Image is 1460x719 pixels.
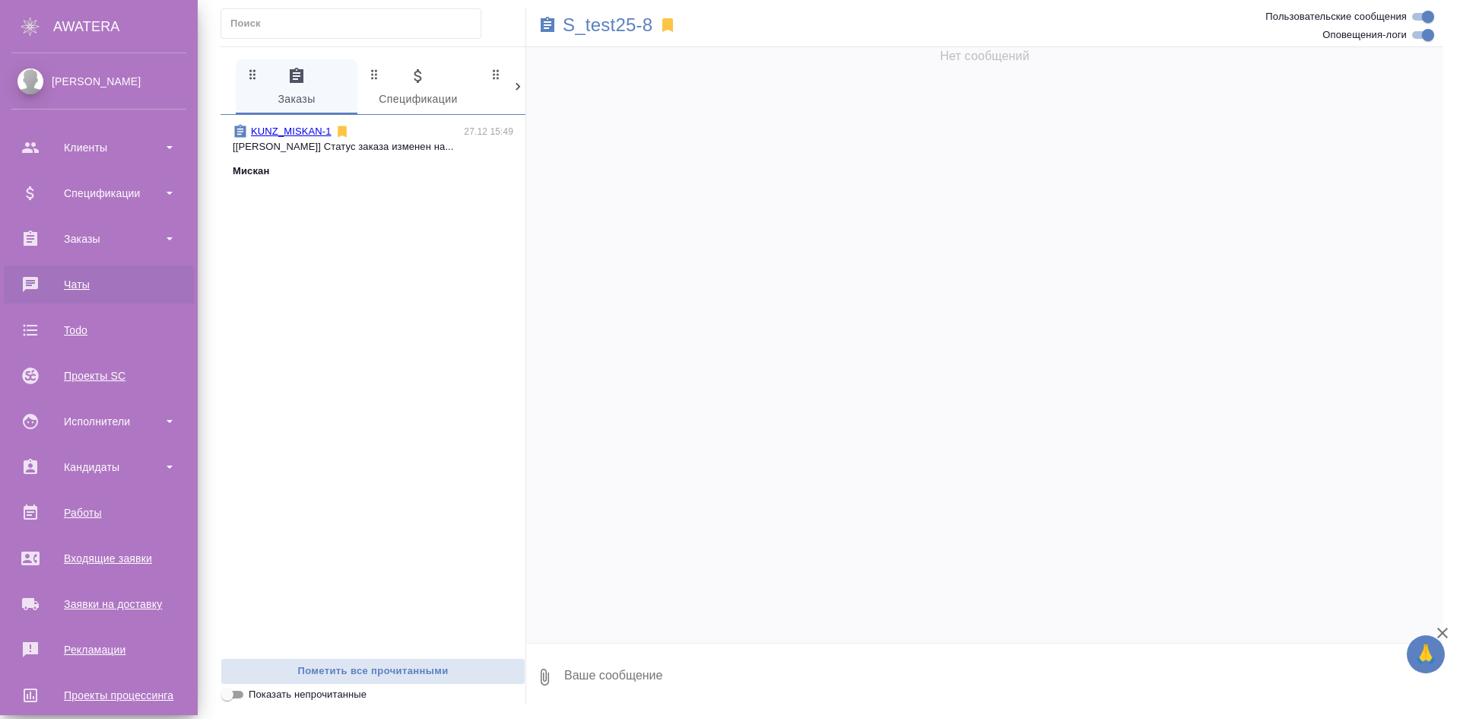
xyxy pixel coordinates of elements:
p: [[PERSON_NAME]] Статус заказа изменен на... [233,139,513,154]
div: Проекты SC [11,364,186,387]
input: Поиск [230,13,481,34]
div: Кандидаты [11,456,186,479]
p: 27.12 15:49 [464,124,513,139]
button: Пометить все прочитанными [221,658,525,685]
svg: Зажми и перетащи, чтобы поменять порядок вкладок [367,67,382,81]
span: Клиенты [488,67,592,109]
div: Рекламации [11,638,186,661]
a: Todo [4,311,194,349]
a: Заявки на доставку [4,585,194,623]
svg: Зажми и перетащи, чтобы поменять порядок вкладок [489,67,503,81]
div: AWATERA [53,11,198,42]
span: Пометить все прочитанными [229,663,517,680]
div: Заказы [11,227,186,250]
a: S_test25-8 [563,17,652,33]
a: Чаты [4,266,194,304]
span: 🙏 [1413,638,1439,670]
div: Спецификации [11,182,186,205]
span: Оповещения-логи [1322,27,1407,43]
span: Нет сообщений [940,47,1030,65]
div: KUNZ_MISKAN-127.12 15:49[[PERSON_NAME]] Статус заказа изменен на...Мискан [221,115,525,188]
span: Пользовательские сообщения [1265,9,1407,24]
a: Входящие заявки [4,539,194,577]
svg: Отписаться [335,124,350,139]
a: Проекты SC [4,357,194,395]
a: Проекты процессинга [4,676,194,714]
span: Спецификации [367,67,470,109]
p: Мискан [233,164,269,179]
div: Входящие заявки [11,547,186,570]
a: KUNZ_MISKAN-1 [251,126,332,137]
span: Показать непрочитанные [249,687,367,702]
a: Работы [4,494,194,532]
div: [PERSON_NAME] [11,73,186,90]
span: Заказы [245,67,348,109]
button: 🙏 [1407,635,1445,673]
div: Клиенты [11,136,186,159]
a: Рекламации [4,631,194,669]
div: Заявки на доставку [11,593,186,616]
div: Работы [11,501,186,524]
svg: Зажми и перетащи, чтобы поменять порядок вкладок [246,67,260,81]
div: Исполнители [11,410,186,433]
div: Проекты процессинга [11,684,186,707]
div: Todo [11,319,186,342]
div: Чаты [11,273,186,296]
